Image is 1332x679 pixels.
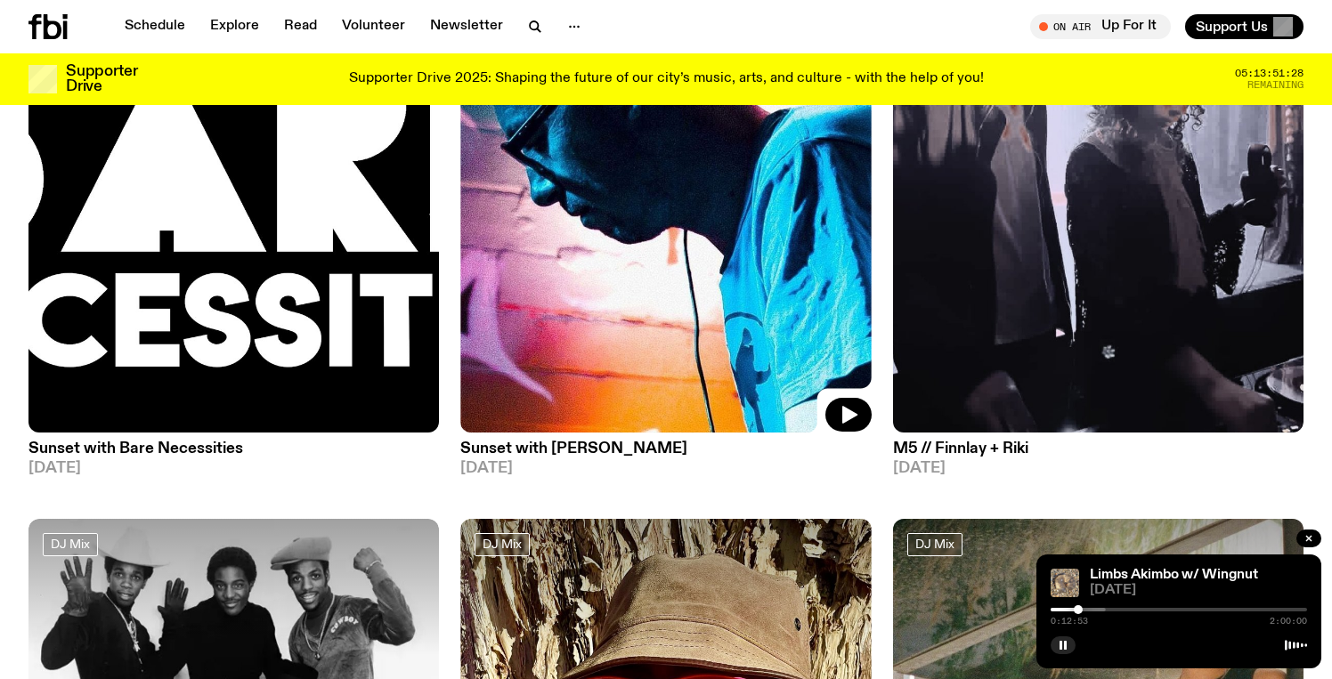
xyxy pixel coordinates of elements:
[1196,19,1268,35] span: Support Us
[331,14,416,39] a: Volunteer
[483,538,522,551] span: DJ Mix
[273,14,328,39] a: Read
[43,533,98,556] a: DJ Mix
[1090,568,1258,582] a: Limbs Akimbo w/ Wingnut
[893,461,1304,476] span: [DATE]
[199,14,270,39] a: Explore
[1247,80,1304,90] span: Remaining
[475,533,530,556] a: DJ Mix
[907,533,962,556] a: DJ Mix
[460,441,871,457] h3: Sunset with [PERSON_NAME]
[1090,584,1307,597] span: [DATE]
[28,441,439,457] h3: Sunset with Bare Necessities
[51,538,90,551] span: DJ Mix
[66,64,137,94] h3: Supporter Drive
[114,14,196,39] a: Schedule
[460,461,871,476] span: [DATE]
[28,461,439,476] span: [DATE]
[1030,14,1171,39] button: On AirUp For It
[893,432,1304,475] a: M5 // Finnlay + Riki[DATE]
[893,441,1304,457] h3: M5 // Finnlay + Riki
[419,14,514,39] a: Newsletter
[1051,617,1088,626] span: 0:12:53
[1235,69,1304,78] span: 05:13:51:28
[28,432,439,475] a: Sunset with Bare Necessities[DATE]
[1270,617,1307,626] span: 2:00:00
[1185,14,1304,39] button: Support Us
[460,432,871,475] a: Sunset with [PERSON_NAME][DATE]
[349,71,984,87] p: Supporter Drive 2025: Shaping the future of our city’s music, arts, and culture - with the help o...
[915,538,954,551] span: DJ Mix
